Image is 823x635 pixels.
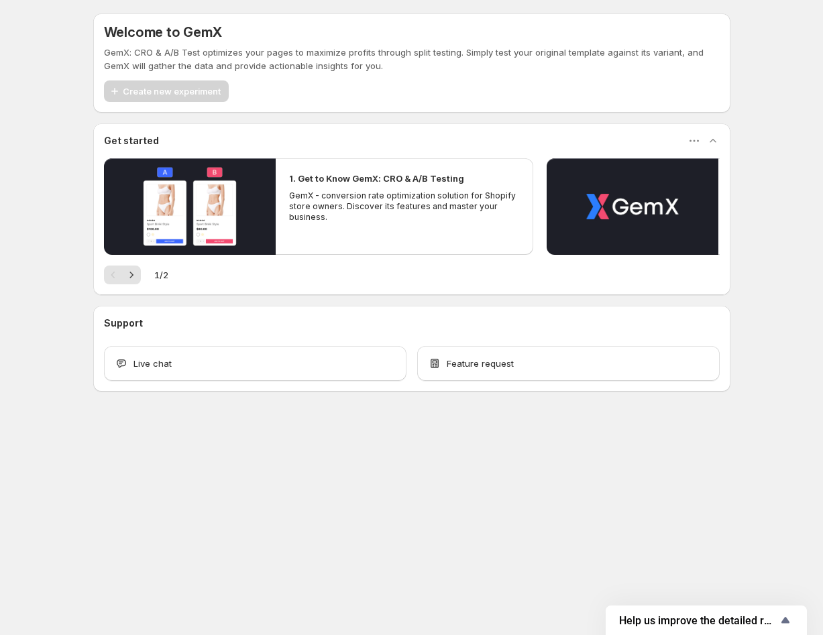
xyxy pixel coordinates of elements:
p: GemX: CRO & A/B Test optimizes your pages to maximize profits through split testing. Simply test ... [104,46,720,72]
span: Live chat [133,357,172,370]
h3: Support [104,316,143,330]
span: Feature request [447,357,514,370]
button: Next [122,266,141,284]
span: Help us improve the detailed report for A/B campaigns [619,614,777,627]
h3: Get started [104,134,159,148]
button: Show survey - Help us improve the detailed report for A/B campaigns [619,612,793,628]
h2: 1. Get to Know GemX: CRO & A/B Testing [289,172,464,185]
button: Play video [104,158,276,255]
button: Play video [547,158,718,255]
span: 1 / 2 [154,268,168,282]
h5: Welcome to GemX [104,24,222,40]
nav: Pagination [104,266,141,284]
p: GemX - conversion rate optimization solution for Shopify store owners. Discover its features and ... [289,190,520,223]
